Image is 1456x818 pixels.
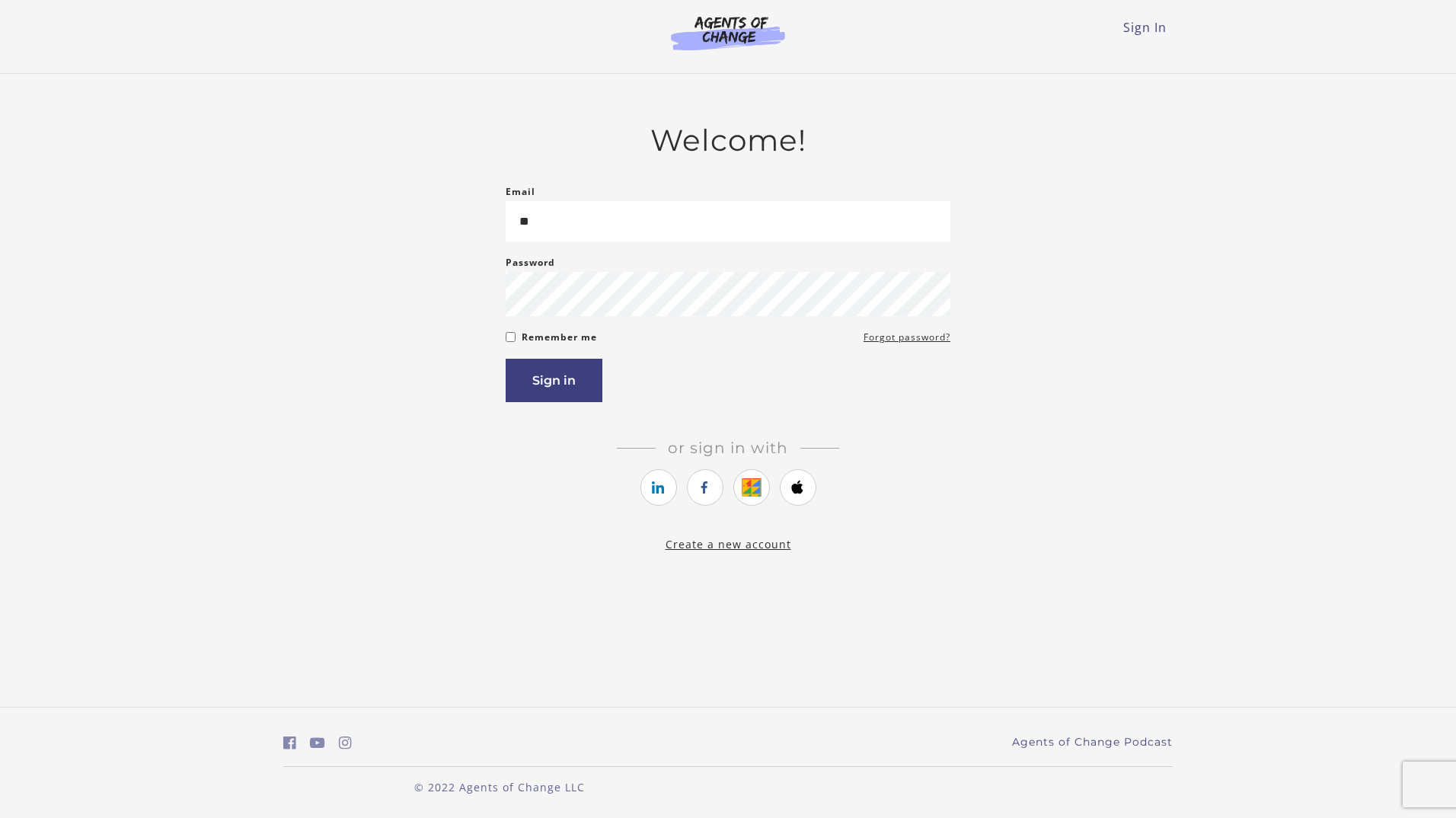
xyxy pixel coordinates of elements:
[506,183,535,201] label: Email
[506,123,950,158] h2: Welcome!
[310,732,325,754] a: https://www.youtube.com/c/AgentsofChangeTestPrepbyMeaganMitchell (Open in a new window)
[687,469,723,506] a: https://courses.thinkific.com/users/auth/facebook?ss%5Breferral%5D=&ss%5Buser_return_to%5D=&ss%5B...
[780,469,816,506] a: https://courses.thinkific.com/users/auth/apple?ss%5Breferral%5D=&ss%5Buser_return_to%5D=&ss%5Bvis...
[310,736,325,750] i: https://www.youtube.com/c/AgentsofChangeTestPrepbyMeaganMitchell (Open in a new window)
[283,736,296,750] i: https://www.facebook.com/groups/aswbtestprep (Open in a new window)
[655,15,801,50] img: Agents of Change Logo
[506,359,518,797] label: If you are a human, ignore this field
[666,537,791,551] a: Create a new account
[283,779,716,795] p: © 2022 Agents of Change LLC
[640,469,677,506] a: https://courses.thinkific.com/users/auth/linkedin?ss%5Breferral%5D=&ss%5Buser_return_to%5D=&ss%5B...
[656,439,800,457] span: Or sign in with
[864,328,950,347] a: Forgot password?
[339,732,352,754] a: https://www.instagram.com/agentsofchangeprep/ (Open in a new window)
[1123,19,1167,36] a: Sign In
[506,359,602,402] button: Sign in
[506,254,555,272] label: Password
[1012,734,1173,750] a: Agents of Change Podcast
[283,732,296,754] a: https://www.facebook.com/groups/aswbtestprep (Open in a new window)
[339,736,352,750] i: https://www.instagram.com/agentsofchangeprep/ (Open in a new window)
[522,328,597,347] label: Remember me
[733,469,770,506] a: https://courses.thinkific.com/users/auth/google?ss%5Breferral%5D=&ss%5Buser_return_to%5D=&ss%5Bvi...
